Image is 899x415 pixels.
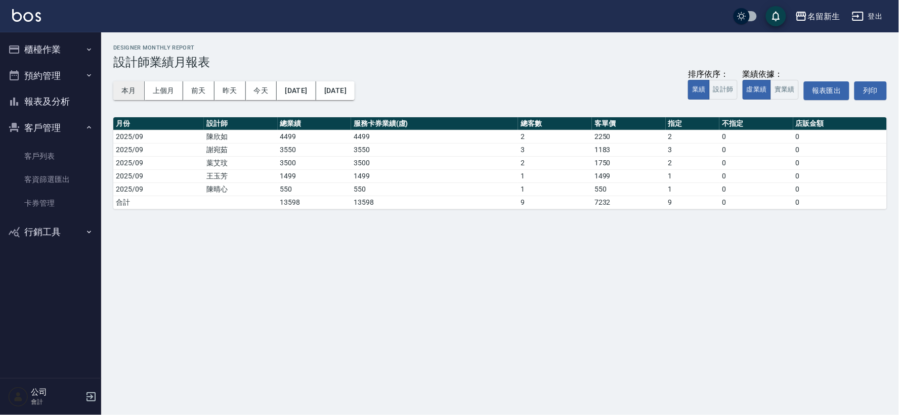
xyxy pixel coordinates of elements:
[113,196,204,209] td: 合計
[113,169,204,182] td: 2025/09
[666,143,719,156] td: 3
[113,182,204,196] td: 2025/09
[351,182,518,196] td: 550
[204,169,278,182] td: 王玉芳
[351,117,518,130] th: 服務卡券業績(虛)
[518,130,592,143] td: 2
[804,81,849,100] button: 報表匯出
[113,44,887,51] h2: Designer Monthly Report
[719,182,793,196] td: 0
[666,169,719,182] td: 1
[4,219,97,245] button: 行銷工具
[4,88,97,115] button: 報表及分析
[278,182,352,196] td: 550
[278,117,352,130] th: 總業績
[113,156,204,169] td: 2025/09
[592,182,666,196] td: 550
[854,81,887,100] button: 列印
[666,117,719,130] th: 指定
[518,117,592,130] th: 總客數
[351,143,518,156] td: 3550
[719,196,793,209] td: 0
[278,196,352,209] td: 13598
[145,81,183,100] button: 上個月
[666,182,719,196] td: 1
[4,63,97,89] button: 預約管理
[351,169,518,182] td: 1499
[246,81,277,100] button: 今天
[592,117,666,130] th: 客單價
[666,130,719,143] td: 2
[807,10,840,23] div: 名留新生
[113,130,204,143] td: 2025/09
[113,117,887,209] table: a dense table
[277,81,316,100] button: [DATE]
[793,117,887,130] th: 店販金額
[183,81,215,100] button: 前天
[793,156,887,169] td: 0
[204,117,278,130] th: 設計師
[518,196,592,209] td: 9
[719,169,793,182] td: 0
[793,143,887,156] td: 0
[766,6,786,26] button: save
[351,196,518,209] td: 13598
[743,80,771,100] button: 虛業績
[204,143,278,156] td: 謝宛茹
[113,55,887,69] h3: 設計師業績月報表
[4,192,97,215] a: 卡券管理
[204,156,278,169] td: 葉艾玟
[592,196,666,209] td: 7232
[204,182,278,196] td: 陳晴心
[688,80,710,100] button: 業績
[215,81,246,100] button: 昨天
[666,196,719,209] td: 9
[688,69,738,80] div: 排序依序：
[793,169,887,182] td: 0
[113,117,204,130] th: 月份
[113,143,204,156] td: 2025/09
[791,6,844,27] button: 名留新生
[31,397,82,406] p: 會計
[518,169,592,182] td: 1
[592,143,666,156] td: 1183
[793,182,887,196] td: 0
[8,387,28,407] img: Person
[4,115,97,141] button: 客戶管理
[204,130,278,143] td: 陳欣如
[848,7,887,26] button: 登出
[793,196,887,209] td: 0
[666,156,719,169] td: 2
[4,145,97,168] a: 客戶列表
[316,81,355,100] button: [DATE]
[31,387,82,397] h5: 公司
[278,169,352,182] td: 1499
[113,81,145,100] button: 本月
[743,69,799,80] div: 業績依據：
[518,182,592,196] td: 1
[592,156,666,169] td: 1750
[12,9,41,22] img: Logo
[709,80,738,100] button: 設計師
[278,130,352,143] td: 4499
[4,168,97,191] a: 客資篩選匯出
[592,130,666,143] td: 2250
[278,156,352,169] td: 3500
[719,143,793,156] td: 0
[592,169,666,182] td: 1499
[770,80,799,100] button: 實業績
[351,156,518,169] td: 3500
[518,156,592,169] td: 2
[719,156,793,169] td: 0
[4,36,97,63] button: 櫃檯作業
[719,117,793,130] th: 不指定
[351,130,518,143] td: 4499
[278,143,352,156] td: 3550
[719,130,793,143] td: 0
[793,130,887,143] td: 0
[518,143,592,156] td: 3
